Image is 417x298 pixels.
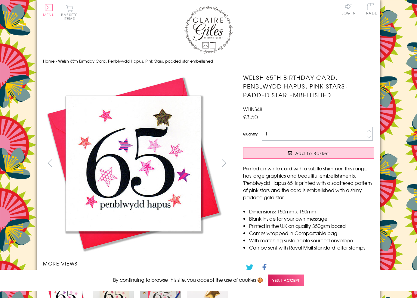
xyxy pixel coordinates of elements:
[364,3,377,15] span: Trade
[231,73,412,254] img: Welsh 65th Birthday Card, Penblwydd Hapus, Pink Stars, padded star embellished
[295,150,329,156] span: Add to Basket
[218,156,231,170] button: next
[64,12,78,21] span: 0 items
[249,244,374,251] li: Can be sent with Royal Mail standard letter stamps
[249,237,374,244] li: With matching sustainable sourced envelope
[341,3,356,15] a: Log In
[249,222,374,229] li: Printed in the U.K on quality 350gsm board
[243,73,374,99] h1: Welsh 65th Birthday Card, Penblwydd Hapus, Pink Stars, padded star embellished
[56,58,57,64] span: ›
[43,156,57,170] button: prev
[184,6,233,54] img: Claire Giles Greetings Cards
[61,5,78,20] button: Basket0 items
[43,4,55,17] button: Menu
[243,165,374,201] p: Printed on white card with a subtle shimmer, this range has large graphics and beautiful embellis...
[43,58,54,64] a: Home
[43,55,374,67] nav: breadcrumbs
[43,12,55,17] span: Menu
[43,260,231,267] h3: More views
[243,131,258,137] label: Quantity
[364,3,377,16] a: Trade
[243,147,374,159] button: Add to Basket
[249,215,374,222] li: Blank inside for your own message
[268,275,304,286] span: Yes, I accept
[58,58,213,64] span: Welsh 65th Birthday Card, Penblwydd Hapus, Pink Stars, padded star embellished
[249,208,374,215] li: Dimensions: 150mm x 150mm
[243,113,258,121] span: £3.50
[249,229,374,237] li: Comes wrapped in Compostable bag
[43,73,224,254] img: Welsh 65th Birthday Card, Penblwydd Hapus, Pink Stars, padded star embellished
[243,105,262,113] span: WHNS48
